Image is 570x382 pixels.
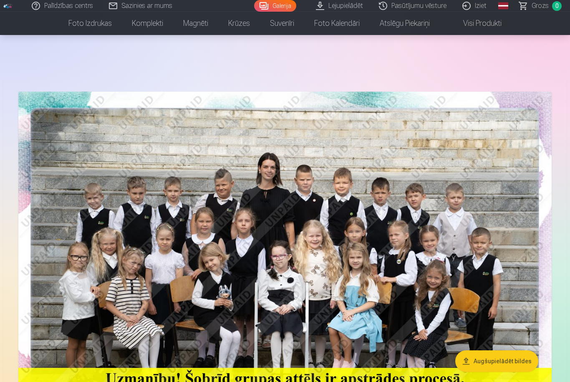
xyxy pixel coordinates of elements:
[440,12,512,35] a: Visi produkti
[173,12,218,35] a: Magnēti
[304,12,370,35] a: Foto kalendāri
[218,12,260,35] a: Krūzes
[3,3,13,8] img: /fa1
[122,12,173,35] a: Komplekti
[552,1,562,11] span: 0
[260,12,304,35] a: Suvenīri
[58,12,122,35] a: Foto izdrukas
[370,12,440,35] a: Atslēgu piekariņi
[455,350,538,372] button: Augšupielādēt bildes
[532,1,549,11] span: Grozs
